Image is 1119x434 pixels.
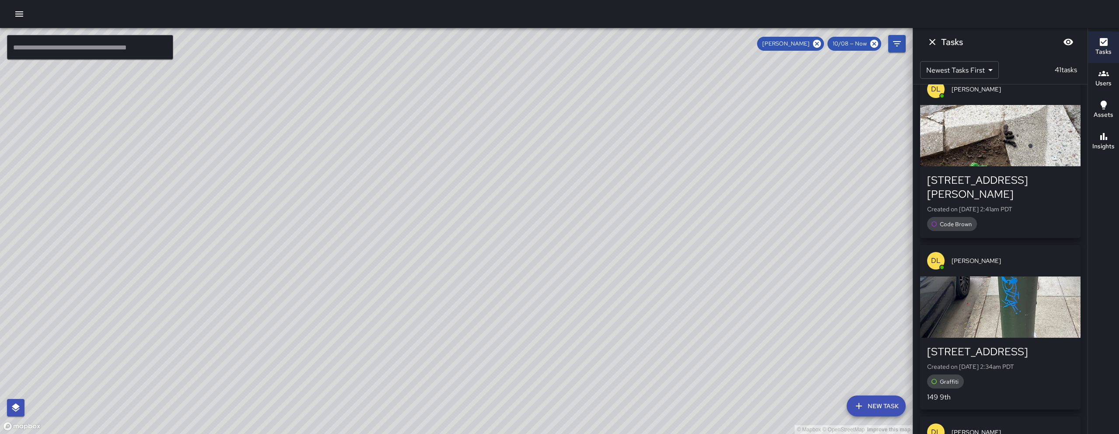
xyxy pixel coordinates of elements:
button: Blur [1060,33,1077,51]
div: [STREET_ADDRESS] [927,345,1074,359]
h6: Insights [1092,142,1115,151]
div: [PERSON_NAME] [757,37,824,51]
div: Newest Tasks First [920,61,999,79]
h6: Assets [1094,110,1113,120]
h6: Tasks [1095,47,1112,57]
button: DL[PERSON_NAME][STREET_ADDRESS]Created on [DATE] 2:34am PDTGraffiti149 9th [920,245,1081,409]
button: Filters [888,35,906,52]
button: Users [1088,63,1119,94]
p: 149 9th [927,392,1074,402]
span: [PERSON_NAME] [952,256,1074,265]
p: 41 tasks [1051,65,1081,75]
h6: Tasks [941,35,963,49]
button: Insights [1088,126,1119,157]
button: Tasks [1088,31,1119,63]
span: Graffiti [935,378,964,386]
div: 10/08 — Now [827,37,881,51]
span: [PERSON_NAME] [757,39,815,48]
button: Dismiss [924,33,941,51]
h6: Users [1095,79,1112,88]
span: 10/08 — Now [827,39,872,48]
p: Created on [DATE] 2:34am PDT [927,362,1074,371]
button: Assets [1088,94,1119,126]
span: [PERSON_NAME] [952,85,1074,94]
button: DL[PERSON_NAME][STREET_ADDRESS][PERSON_NAME]Created on [DATE] 2:41am PDTCode Brown [920,73,1081,238]
p: DL [931,84,941,94]
div: [STREET_ADDRESS][PERSON_NAME] [927,173,1074,201]
p: DL [931,255,941,266]
span: Code Brown [935,220,977,229]
button: New Task [847,395,906,416]
p: Created on [DATE] 2:41am PDT [927,205,1074,213]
